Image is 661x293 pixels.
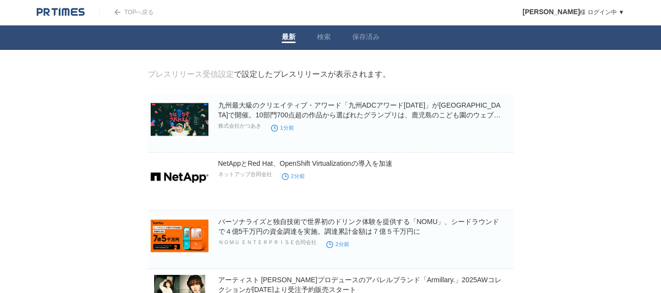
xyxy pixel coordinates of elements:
a: 最新 [282,33,296,43]
time: 2分前 [326,241,349,247]
p: ネットアップ合同会社 [218,171,272,178]
img: パーソナライズと独自技術で世界初のドリンク体験を提供する「NOMU」、シードラウンドで４億5千万円の資金調達を実施。調達累計金額は７億５千万円に [151,217,208,255]
a: [PERSON_NAME]様 ログイン中 ▼ [523,9,624,16]
a: パーソナライズと独自技術で世界初のドリンク体験を提供する「NOMU」、シードラウンドで４億5千万円の資金調達を実施。調達累計金額は７億５千万円に [218,218,500,235]
a: プレスリリース受信設定 [148,70,234,78]
img: logo.png [37,7,85,17]
a: NetAppとRed Hat、OpenShift Virtualizationの導入を加速 [218,159,392,167]
a: 検索 [317,33,331,43]
a: TOPへ戻る [99,9,154,16]
img: 九州最大級のクリエイティブ・アワード「九州ADCアワード2025」が福岡アジア美術館で開催。10部門700点超の作品から選ばれたグランプリは、鹿児島のこども園のウェブサイトに決定。 [151,100,208,138]
p: 株式会社かつあき [218,122,261,130]
div: で設定したプレスリリースが表示されます。 [148,69,390,80]
img: NetAppとRed Hat、OpenShift Virtualizationの導入を加速 [151,158,208,197]
a: 保存済み [352,33,380,43]
span: [PERSON_NAME] [523,8,580,16]
time: 2分前 [282,173,305,179]
a: 九州最大級のクリエイティブ・アワード「九州ADCアワード[DATE]」が[GEOGRAPHIC_DATA]で開催。10部門700点超の作品から選ばれたグランプリは、鹿児島のこども園のウェブサイト... [218,101,501,129]
img: arrow.png [114,9,120,15]
time: 1分前 [271,125,294,131]
p: ＮＯＭＵ ＥＮＴＥＲＰＲＩＳＥ合同会社 [218,239,317,246]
